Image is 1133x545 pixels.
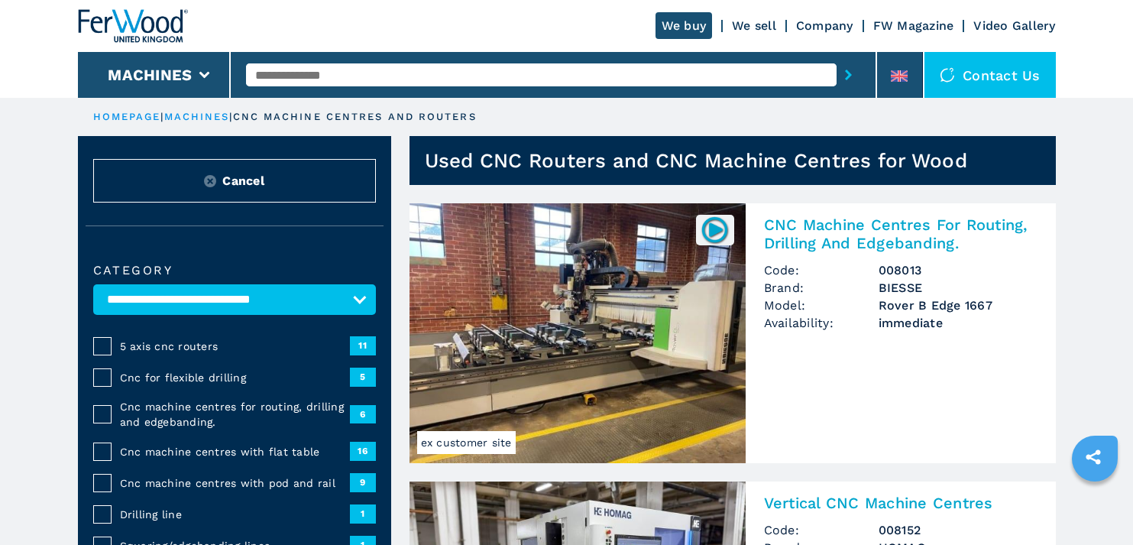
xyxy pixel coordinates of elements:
[417,431,516,454] span: ex customer site
[164,111,230,122] a: machines
[764,261,879,279] span: Code:
[700,215,730,245] img: 008013
[160,111,163,122] span: |
[656,12,713,39] a: We buy
[409,203,1056,463] a: CNC Machine Centres For Routing, Drilling And Edgebanding. BIESSE Rover B Edge 1667ex customer si...
[93,159,376,203] button: ResetCancel
[120,370,350,385] span: Cnc for flexible drilling
[222,172,264,190] span: Cancel
[940,67,955,83] img: Contact us
[764,297,879,314] span: Model:
[350,473,376,491] span: 9
[233,110,477,124] p: cnc machine centres and routers
[350,405,376,423] span: 6
[879,279,1038,297] h3: BIESSE
[93,111,161,122] a: HOMEPAGE
[120,507,350,522] span: Drilling line
[732,18,776,33] a: We sell
[229,111,232,122] span: |
[973,18,1055,33] a: Video Gallery
[409,203,746,463] img: CNC Machine Centres For Routing, Drilling And Edgebanding. BIESSE Rover B Edge 1667
[1074,438,1112,476] a: sharethis
[837,57,860,92] button: submit-button
[350,504,376,523] span: 1
[120,475,350,491] span: Cnc machine centres with pod and rail
[879,314,1038,332] span: immediate
[120,399,350,430] span: Cnc machine centres for routing, drilling and edgebanding.
[1068,476,1122,534] iframe: Chat
[350,368,376,386] span: 5
[879,297,1038,314] h3: Rover B Edge 1667
[425,148,967,173] h1: Used CNC Routers and CNC Machine Centres for Wood
[924,52,1056,98] div: Contact us
[764,314,879,332] span: Availability:
[350,336,376,355] span: 11
[796,18,853,33] a: Company
[764,521,879,539] span: Code:
[879,261,1038,279] h3: 008013
[873,18,954,33] a: FW Magazine
[93,264,376,277] label: Category
[350,442,376,460] span: 16
[108,66,192,84] button: Machines
[764,216,1038,252] h2: CNC Machine Centres For Routing, Drilling And Edgebanding.
[204,175,216,187] img: Reset
[764,279,879,297] span: Brand:
[120,444,350,459] span: Cnc machine centres with flat table
[764,494,1038,512] h2: Vertical CNC Machine Centres
[78,9,188,43] img: Ferwood
[879,521,1038,539] h3: 008152
[120,339,350,354] span: 5 axis cnc routers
